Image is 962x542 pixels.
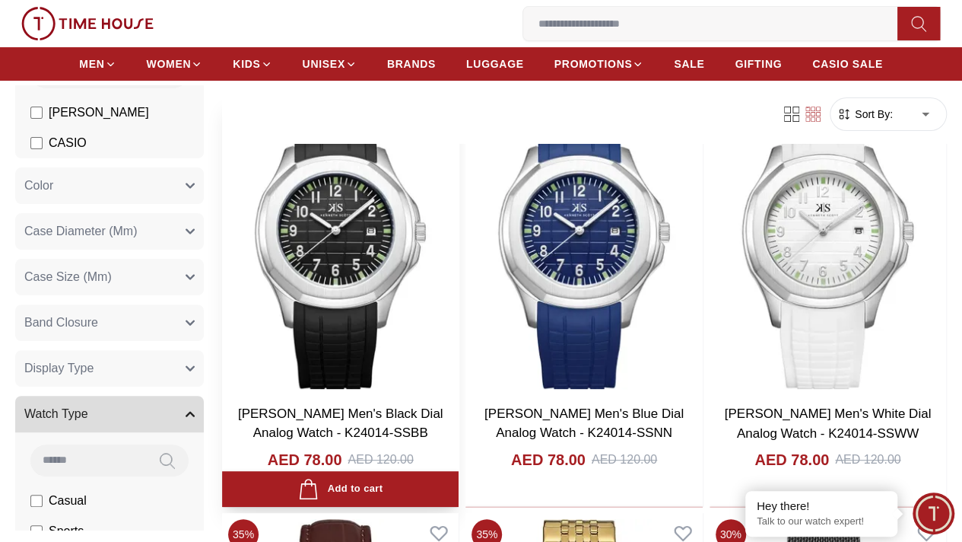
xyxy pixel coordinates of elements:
a: GIFTING [735,50,782,78]
span: UNISEX [303,56,345,72]
a: SALE [674,50,704,78]
span: Casual [49,492,87,510]
h4: AED 78.00 [511,449,586,470]
div: AED 120.00 [592,451,657,469]
button: Watch Type [15,396,204,432]
span: KIDS [233,56,260,72]
span: Watch Type [24,405,88,423]
div: Chat Widget [913,493,954,534]
a: CASIO SALE [812,50,883,78]
span: Case Diameter (Mm) [24,222,137,241]
a: [PERSON_NAME] Men's White Dial Analog Watch - K24014-SSWW [725,406,932,441]
div: Add to cart [298,479,383,499]
img: Kenneth Scott Men's Black Dial Analog Watch - K24014-SSBB [222,94,459,395]
span: WOMEN [147,56,192,72]
a: WOMEN [147,50,203,78]
h4: AED 78.00 [268,449,342,470]
span: Case Size (Mm) [24,268,112,286]
div: AED 120.00 [835,451,900,469]
button: Display Type [15,350,204,387]
a: [PERSON_NAME] Men's Blue Dial Analog Watch - K24014-SSNN [484,406,684,441]
span: SALE [674,56,704,72]
img: Kenneth Scott Men's Blue Dial Analog Watch - K24014-SSNN [465,94,702,395]
span: PROMOTIONS [554,56,633,72]
a: MEN [79,50,116,78]
span: CASIO [49,134,87,152]
span: [PERSON_NAME] [49,104,149,122]
a: LUGGAGE [466,50,524,78]
input: CASIO [30,137,43,149]
span: Color [24,177,53,195]
a: BRANDS [387,50,436,78]
a: UNISEX [303,50,357,78]
button: Case Size (Mm) [15,259,204,295]
button: Sort By: [837,107,893,122]
span: Sort By: [852,107,893,122]
input: Casual [30,495,43,507]
div: Hey there! [757,499,886,514]
input: [PERSON_NAME] [30,107,43,119]
img: Kenneth Scott Men's White Dial Analog Watch - K24014-SSWW [710,94,946,395]
a: [PERSON_NAME] Men's Black Dial Analog Watch - K24014-SSBB [238,406,443,441]
span: MEN [79,56,104,72]
div: AED 120.00 [348,451,413,469]
button: Add to cart [222,471,459,507]
input: Sports [30,525,43,537]
span: CASIO SALE [812,56,883,72]
h4: AED 78.00 [754,449,829,470]
a: KIDS [233,50,271,78]
p: Talk to our watch expert! [757,515,886,528]
span: Band Closure [24,314,98,332]
a: PROMOTIONS [554,50,644,78]
img: ... [21,7,154,40]
span: Display Type [24,359,94,378]
span: GIFTING [735,56,782,72]
span: Sports [49,522,84,540]
span: LUGGAGE [466,56,524,72]
button: Case Diameter (Mm) [15,213,204,250]
button: Color [15,167,204,204]
span: BRANDS [387,56,436,72]
button: Band Closure [15,304,204,341]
